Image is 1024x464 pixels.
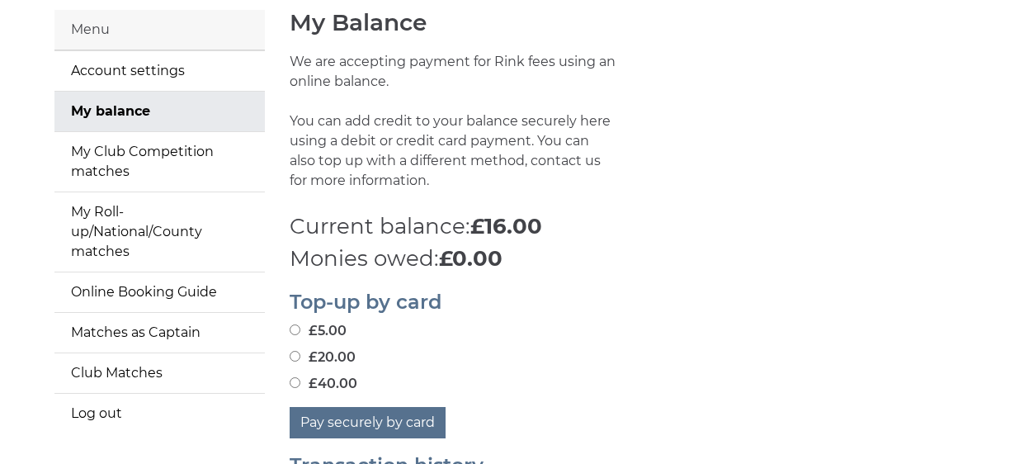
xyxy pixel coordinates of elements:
label: £20.00 [290,348,356,367]
strong: £0.00 [439,245,503,272]
a: Account settings [54,51,265,91]
input: £5.00 [290,324,300,335]
button: Pay securely by card [290,407,446,438]
input: £20.00 [290,351,300,362]
a: My Club Competition matches [54,132,265,192]
p: Monies owed: [290,243,970,275]
label: £5.00 [290,321,347,341]
h1: My Balance [290,10,970,36]
a: Club Matches [54,353,265,393]
input: £40.00 [290,377,300,388]
div: Menu [54,10,265,50]
a: Online Booking Guide [54,272,265,312]
a: Matches as Captain [54,313,265,353]
a: My balance [54,92,265,131]
a: Log out [54,394,265,433]
strong: £16.00 [470,213,542,239]
p: We are accepting payment for Rink fees using an online balance. You can add credit to your balanc... [290,52,618,211]
p: Current balance: [290,211,970,243]
h2: Top-up by card [290,291,970,313]
label: £40.00 [290,374,357,394]
a: My Roll-up/National/County matches [54,192,265,272]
